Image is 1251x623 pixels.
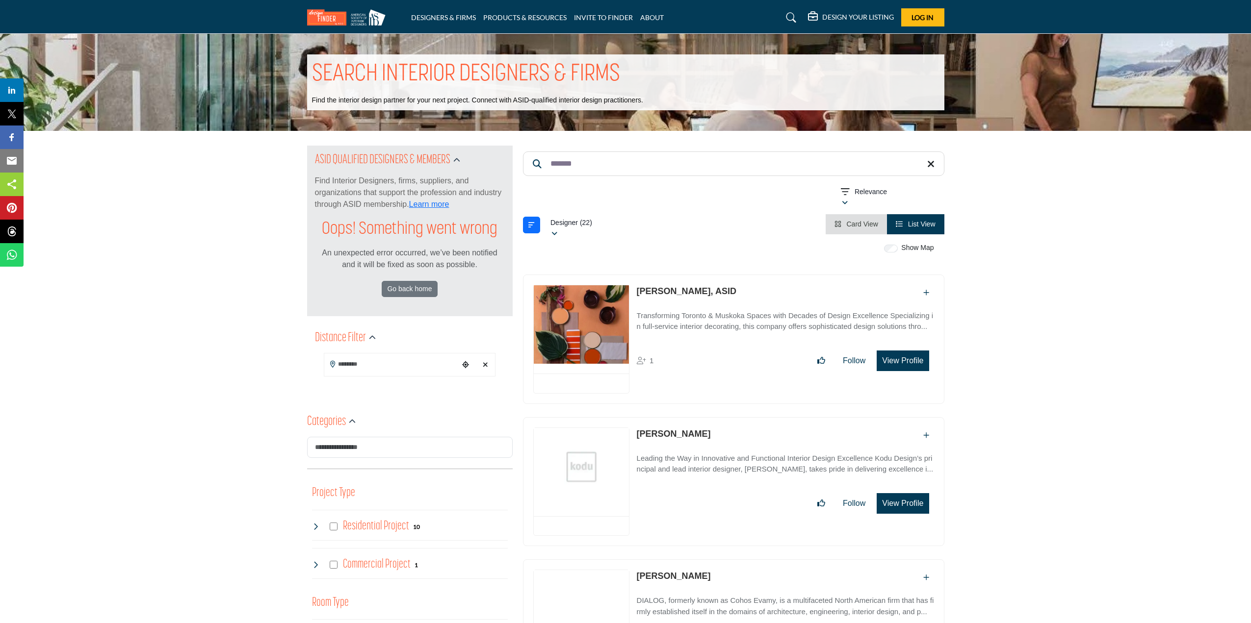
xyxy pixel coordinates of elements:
[312,59,620,90] h1: SEARCH INTERIOR DESIGNERS & FIRMS
[836,351,872,371] button: Follow
[312,96,643,105] p: Find the interior design partner for your next project. Connect with ASID-qualified interior desi...
[330,561,338,569] input: Select Commercial Project checkbox
[637,286,736,296] a: [PERSON_NAME], ASID
[322,220,497,240] h1: Oops! Something went wrong
[777,10,803,25] a: Search
[640,13,664,22] a: ABOUT
[343,556,411,573] h4: Commercial Project: Involve the design, construction, or renovation of spaces used for business p...
[826,214,887,234] li: Card View
[534,428,629,506] img: Merike Mighell
[834,220,878,228] a: View Card
[637,285,736,298] p: Michael Steiner, ASID
[307,413,346,431] h2: Categories
[307,437,513,458] input: Search Category
[312,484,355,502] button: Project Type
[413,523,420,530] b: 10
[887,214,944,234] li: List View
[637,570,711,583] p: Susan Mole
[637,447,934,486] a: Leading the Way in Innovative and Functional Interior Design Excellence Kodu Design’s principal a...
[550,218,592,228] p: Designer (22)
[637,355,654,367] div: Followers
[896,220,936,228] a: View List
[637,429,711,439] a: [PERSON_NAME]
[415,560,418,569] div: 1 Results For Commercial Project
[343,518,409,535] h4: Residential Project: Types of projects range from simple residential renovations to highly comple...
[923,573,929,581] a: Add To List
[912,13,934,22] span: Log In
[574,13,633,22] a: INVITE TO FINDER
[409,200,449,208] a: Learn more
[808,12,894,24] div: DESIGN YOUR LISTING
[847,220,878,228] span: Card View
[637,453,934,486] p: Leading the Way in Innovative and Functional Interior Design Excellence Kodu Design’s principal a...
[324,354,458,374] input: Search Location
[315,329,366,347] h2: Distance Filter
[637,571,711,581] a: [PERSON_NAME]
[382,281,438,298] a: Go back home
[811,351,832,371] button: Like listing
[315,247,505,271] p: An unexpected error occurred, we’ve been notified and it will be fixed as soon as possible.
[315,151,450,169] h2: ASID QUALIFIED DESIGNERS & MEMBERS
[523,217,540,233] button: Filter categories
[415,562,418,569] b: 1
[650,356,653,365] span: 1
[637,304,934,343] a: Transforming Toronto & Muskoka Spaces with Decades of Design Excellence Specializing in full-serv...
[545,214,654,236] button: Designer (22)
[312,594,349,612] button: Room Type
[478,354,493,375] div: Clear search location
[836,494,872,513] button: Follow
[822,13,894,22] h5: DESIGN YOUR LISTING
[330,523,338,530] input: Select Residential Project checkbox
[523,151,944,176] input: Search Keyword
[307,9,391,25] img: Site Logo
[458,354,473,375] div: Choose your current location
[855,187,887,197] p: Relevance
[315,175,505,210] p: Find Interior Designers, firms, suppliers, and organizations that support the profession and indu...
[901,243,934,253] label: Show Map
[835,183,944,205] button: Relevance
[877,350,929,371] button: View Profile
[901,8,944,26] button: Log In
[923,289,929,297] a: Add To List
[411,13,476,22] a: DESIGNERS & FIRMS
[811,494,832,513] button: Like listing
[877,493,929,514] button: View Profile
[637,427,711,441] p: Merike Mighell
[483,13,567,22] a: PRODUCTS & RESOURCES
[637,310,934,343] p: Transforming Toronto & Muskoka Spaces with Decades of Design Excellence Specializing in full-serv...
[534,285,629,364] img: Michael Steiner, ASID
[413,522,420,531] div: 10 Results For Residential Project
[908,220,936,228] span: List View
[923,431,929,439] a: Add To List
